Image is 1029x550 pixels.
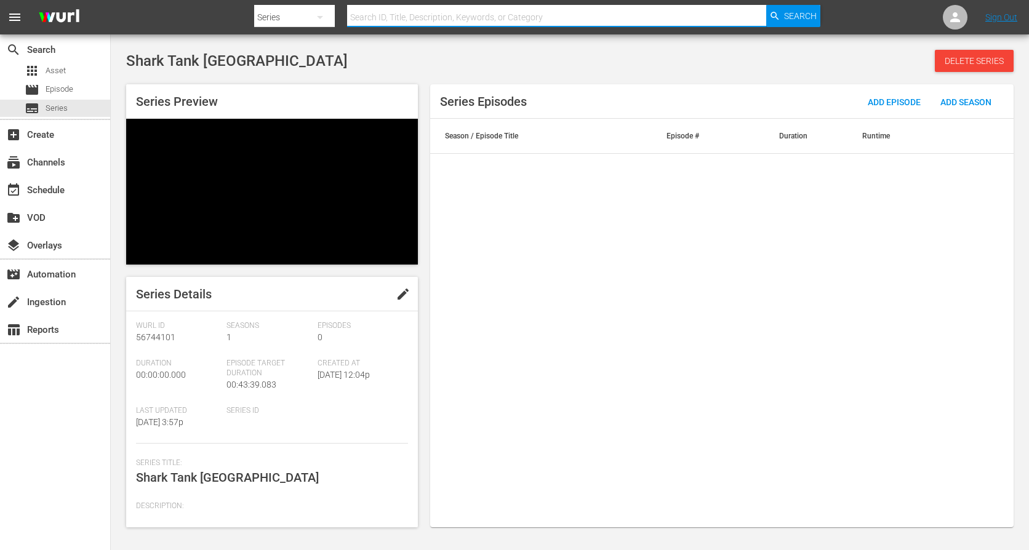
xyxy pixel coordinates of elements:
[847,119,931,153] th: Runtime
[652,119,735,153] th: Episode #
[46,65,66,77] span: Asset
[931,97,1001,107] span: Add Season
[136,501,402,511] span: Description:
[46,102,68,114] span: Series
[985,12,1017,22] a: Sign Out
[226,332,231,342] span: 1
[6,183,21,197] span: Schedule
[136,94,218,109] span: Series Preview
[430,119,652,153] th: Season / Episode Title
[6,210,21,225] span: VOD
[25,101,39,116] span: Series
[136,470,319,485] span: Shark Tank [GEOGRAPHIC_DATA]
[226,380,276,389] span: 00:43:39.083
[6,127,21,142] span: Create
[136,458,402,468] span: Series Title:
[136,359,220,369] span: Duration
[6,322,21,337] span: Reports
[784,5,817,27] span: Search
[226,321,311,331] span: Seasons
[935,50,1014,72] button: Delete Series
[858,90,931,113] button: Add Episode
[136,332,175,342] span: 56744101
[7,10,22,25] span: menu
[126,52,348,70] span: Shark Tank [GEOGRAPHIC_DATA]
[136,321,220,331] span: Wurl Id
[6,267,21,282] span: Automation
[764,119,847,153] th: Duration
[6,238,21,253] span: Overlays
[6,155,21,170] span: Channels
[30,3,89,32] img: ans4CAIJ8jUAAAAAAAAAAAAAAAAAAAAAAAAgQb4GAAAAAAAAAAAAAAAAAAAAAAAAJMjXAAAAAAAAAAAAAAAAAAAAAAAAgAT5G...
[318,359,402,369] span: Created At
[136,406,220,416] span: Last Updated
[136,287,212,301] span: Series Details
[935,56,1014,66] span: Delete Series
[226,359,311,378] span: Episode Target Duration
[25,63,39,78] span: Asset
[766,5,820,27] button: Search
[6,295,21,309] span: Ingestion
[931,90,1001,113] button: Add Season
[136,526,402,536] span: Release Date:
[440,94,527,109] span: Series Episodes
[318,332,322,342] span: 0
[318,321,402,331] span: Episodes
[136,370,186,380] span: 00:00:00.000
[318,370,370,380] span: [DATE] 12:04p
[6,42,21,57] span: Search
[858,97,931,107] span: Add Episode
[25,82,39,97] span: Episode
[388,279,418,309] button: edit
[226,406,311,416] span: Series ID
[46,83,73,95] span: Episode
[396,287,410,301] span: edit
[136,417,183,427] span: [DATE] 3:57p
